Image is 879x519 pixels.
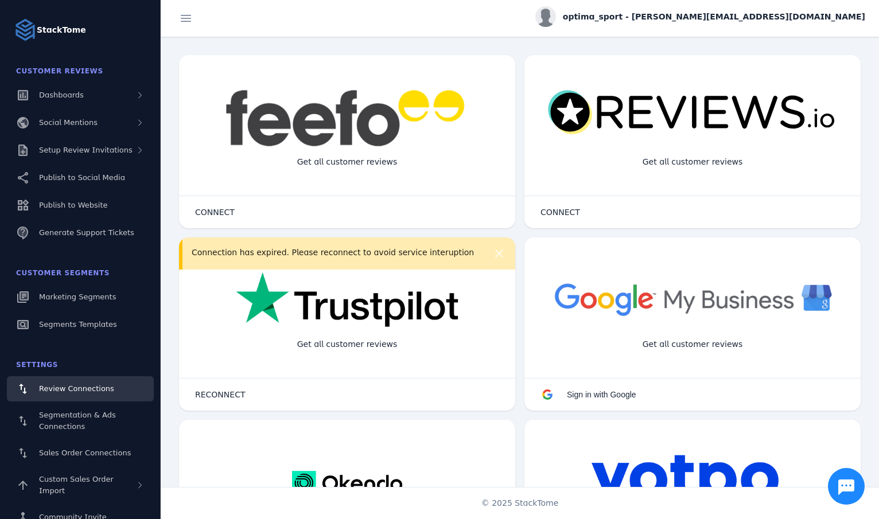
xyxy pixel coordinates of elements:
button: more [488,247,511,270]
img: reviewsio.svg [547,89,838,136]
span: © 2025 StackTome [481,497,559,509]
span: Setup Review Invitations [39,146,133,154]
span: Custom Sales Order Import [39,475,114,495]
span: Social Mentions [39,118,98,127]
strong: StackTome [37,24,86,36]
button: Sign in with Google [529,383,648,406]
img: okendo.webp [292,454,402,512]
a: Publish to Social Media [7,165,154,190]
span: optima_sport - [PERSON_NAME][EMAIL_ADDRESS][DOMAIN_NAME] [563,11,865,23]
span: Dashboards [39,91,84,99]
a: Segments Templates [7,312,154,337]
a: Publish to Website [7,193,154,218]
span: CONNECT [540,208,580,216]
span: Review Connections [39,384,114,393]
div: Get all customer reviews [288,329,407,360]
span: Marketing Segments [39,292,116,301]
button: optima_sport - [PERSON_NAME][EMAIL_ADDRESS][DOMAIN_NAME] [535,6,865,27]
div: Get all customer reviews [633,329,752,360]
span: Customer Reviews [16,67,103,75]
span: Publish to Website [39,201,107,209]
button: RECONNECT [184,383,257,406]
span: Settings [16,361,58,369]
img: googlebusiness.png [547,272,838,326]
span: Publish to Social Media [39,173,125,182]
a: Segmentation & Ads Connections [7,404,154,438]
img: profile.jpg [535,6,556,27]
div: Get all customer reviews [288,147,407,177]
img: trustpilot.png [236,272,458,329]
button: CONNECT [184,201,246,224]
span: CONNECT [195,208,235,216]
a: Marketing Segments [7,284,154,310]
span: Segments Templates [39,320,117,329]
span: Sales Order Connections [39,448,131,457]
a: Generate Support Tickets [7,220,154,245]
span: Generate Support Tickets [39,228,134,237]
span: Sign in with Google [567,390,636,399]
img: feefo.png [224,89,470,147]
img: yotpo.png [591,454,794,512]
div: Get all customer reviews [633,147,752,177]
a: Sales Order Connections [7,440,154,466]
a: Review Connections [7,376,154,401]
div: Connection has expired. Please reconnect to avoid service interuption [192,247,474,259]
span: RECONNECT [195,391,246,399]
button: CONNECT [529,201,592,224]
span: Customer Segments [16,269,110,277]
span: Segmentation & Ads Connections [39,411,116,431]
img: Logo image [14,18,37,41]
